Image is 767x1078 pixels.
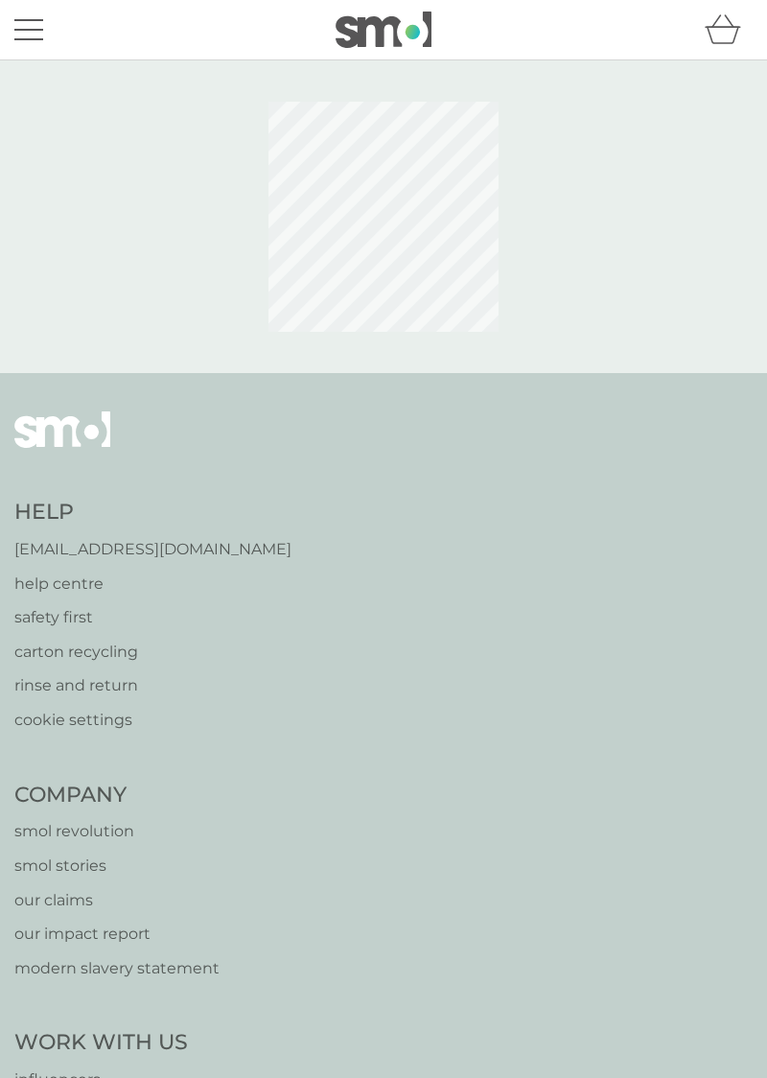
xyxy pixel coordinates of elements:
[14,537,291,562] a: [EMAIL_ADDRESS][DOMAIN_NAME]
[705,11,753,49] div: basket
[14,605,291,630] a: safety first
[14,888,220,913] a: our claims
[14,640,291,665] a: carton recycling
[14,411,110,477] img: smol
[336,12,431,48] img: smol
[14,819,220,844] a: smol revolution
[14,708,291,733] a: cookie settings
[14,673,291,698] a: rinse and return
[14,854,220,879] a: smol stories
[14,572,291,597] a: help centre
[14,956,220,981] a: modern slavery statement
[14,781,220,810] h4: Company
[14,922,220,947] a: our impact report
[14,12,43,48] button: menu
[14,1028,188,1058] h4: Work With Us
[14,498,291,527] h4: Help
